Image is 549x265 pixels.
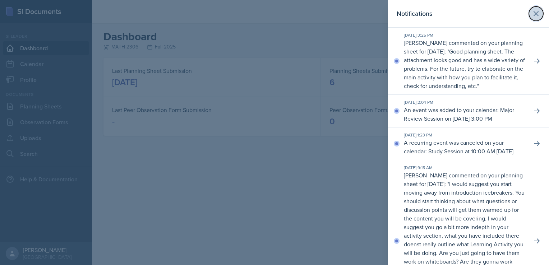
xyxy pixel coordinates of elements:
[404,32,526,38] div: [DATE] 3:25 PM
[404,38,526,90] p: [PERSON_NAME] commented on your planning sheet for [DATE]: " "
[397,9,432,19] h2: Notifications
[404,132,526,138] div: [DATE] 1:23 PM
[404,99,526,106] div: [DATE] 2:04 PM
[404,138,526,155] p: A recurring event was canceled on your calendar: Study Session at 10:00 AM [DATE]
[404,106,526,123] p: An event was added to your calendar: Major Review Session on [DATE] 3:00 PM
[404,47,525,90] p: Good planning sheet. The attachment looks good and has a wide variety of problems. For the future...
[404,164,526,171] div: [DATE] 9:15 AM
